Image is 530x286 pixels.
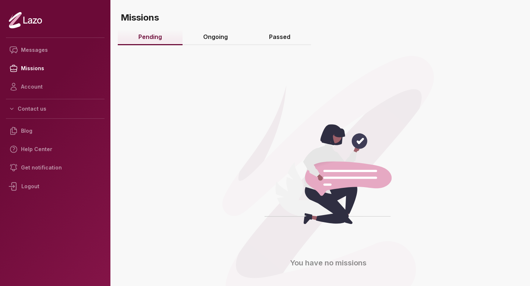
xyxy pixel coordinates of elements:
a: Get notification [6,158,105,177]
a: Account [6,78,105,96]
div: Logout [6,177,105,196]
a: Ongoing [183,29,248,45]
a: Passed [248,29,311,45]
a: Pending [118,29,183,45]
button: Contact us [6,102,105,115]
a: Help Center [6,140,105,158]
a: Blog [6,122,105,140]
a: Missions [6,59,105,78]
a: Messages [6,41,105,59]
